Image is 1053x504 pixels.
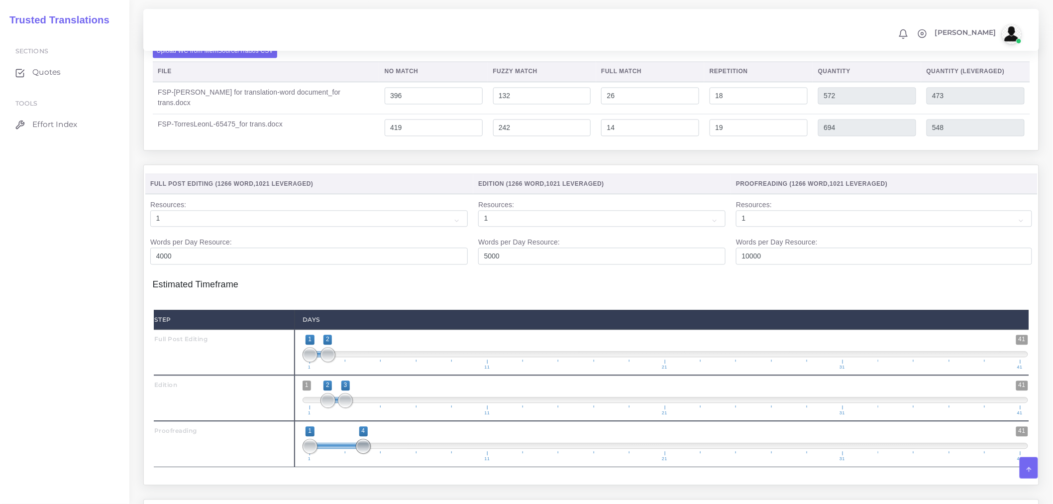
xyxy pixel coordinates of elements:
[153,270,1030,291] h4: Estimated Timeframe
[15,100,38,107] span: Tools
[660,366,669,370] span: 21
[154,427,197,435] strong: Proofreading
[323,381,332,390] span: 2
[596,62,705,82] th: Full Match
[1016,366,1024,370] span: 41
[359,427,368,436] span: 4
[921,62,1030,82] th: Quantity (Leveraged)
[509,181,544,188] span: 1266 Word
[145,194,473,270] td: Resources: Words per Day Resource:
[306,335,314,345] span: 1
[7,114,122,135] a: Effort Index
[488,62,596,82] th: Fuzzy Match
[1016,457,1024,462] span: 41
[306,427,314,436] span: 1
[838,366,846,370] span: 31
[154,316,171,324] strong: Step
[483,457,492,462] span: 11
[731,194,1038,270] td: Resources: Words per Day Resource:
[1016,411,1024,416] span: 41
[379,62,488,82] th: No Match
[731,174,1038,195] th: Proofreading ( , )
[838,411,846,416] span: 31
[1002,24,1022,44] img: avatar
[792,181,828,188] span: 1266 Word
[323,335,332,345] span: 2
[255,181,311,188] span: 1021 Leveraged
[7,62,122,83] a: Quotes
[830,181,886,188] span: 1021 Leveraged
[660,411,669,416] span: 21
[935,29,996,36] span: [PERSON_NAME]
[144,36,1039,150] div: MT+PE+E+P, Task(s) Full Post Editing / Edition / Proofreading QuantitiesEnglish ([GEOGRAPHIC_DATA...
[217,181,253,188] span: 1266 Word
[660,457,669,462] span: 21
[307,366,313,370] span: 1
[704,62,813,82] th: Repetition
[307,411,313,416] span: 1
[15,47,48,55] span: Sections
[930,24,1025,44] a: [PERSON_NAME]avatar
[1016,381,1028,390] span: 41
[1016,427,1028,436] span: 41
[1016,335,1028,345] span: 41
[2,12,109,28] a: Trusted Translations
[153,82,380,115] td: FSP-[PERSON_NAME] for translation-word document_for trans.docx
[473,194,731,270] td: Resources: Words per Day Resource:
[153,114,380,141] td: FSP-TorresLeonL-65475_for trans.docx
[483,366,492,370] span: 11
[483,411,492,416] span: 11
[303,316,320,324] strong: Days
[341,381,350,390] span: 3
[307,457,313,462] span: 1
[154,381,178,389] strong: Edition
[2,14,109,26] h2: Trusted Translations
[813,62,921,82] th: Quantity
[154,336,208,343] strong: Full Post Editing
[303,381,311,390] span: 1
[153,62,380,82] th: File
[546,181,602,188] span: 1021 Leveraged
[838,457,846,462] span: 31
[473,174,731,195] th: Edition ( , )
[32,119,77,130] span: Effort Index
[153,44,278,58] label: Upload WC from MemSource/Trados CSV
[32,67,61,78] span: Quotes
[145,174,473,195] th: Full Post Editing ( , )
